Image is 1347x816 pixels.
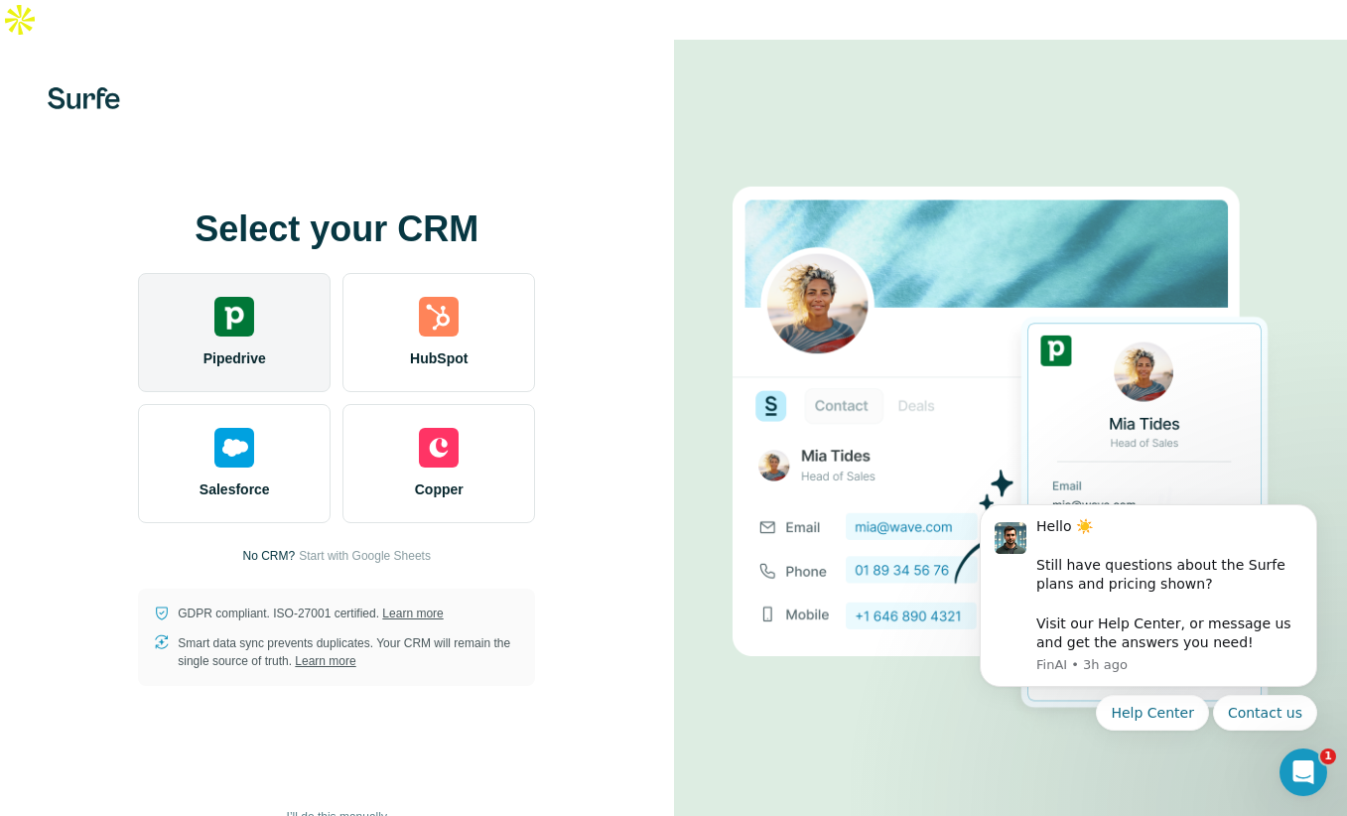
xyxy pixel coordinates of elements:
p: No CRM? [243,547,296,565]
span: HubSpot [410,348,468,368]
a: Learn more [295,654,355,668]
h1: Select your CRM [138,209,535,249]
img: PIPEDRIVE image [733,153,1288,743]
img: Surfe's logo [48,87,120,109]
span: Pipedrive [203,348,266,368]
span: Salesforce [200,479,270,499]
p: GDPR compliant. ISO-27001 certified. [178,605,443,622]
p: Smart data sync prevents duplicates. Your CRM will remain the single source of truth. [178,634,519,670]
button: Start with Google Sheets [299,547,431,565]
iframe: Intercom notifications message [950,439,1347,762]
a: Learn more [382,607,443,620]
iframe: Intercom live chat [1280,748,1327,796]
img: salesforce's logo [214,428,254,468]
span: Copper [415,479,464,499]
img: copper's logo [419,428,459,468]
img: pipedrive's logo [214,297,254,337]
span: 1 [1320,748,1336,764]
img: hubspot's logo [419,297,459,337]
